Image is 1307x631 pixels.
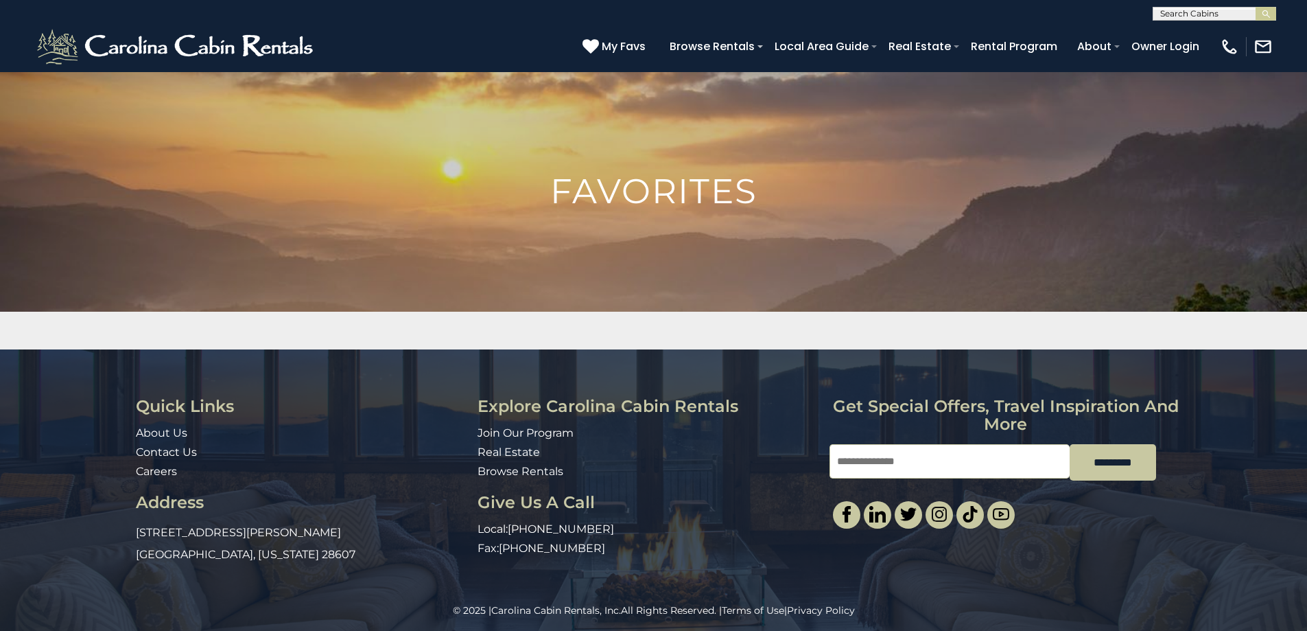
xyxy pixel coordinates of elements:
[478,541,819,557] p: Fax:
[900,506,917,523] img: twitter-single.svg
[508,523,614,536] a: [PHONE_NUMBER]
[136,522,467,566] p: [STREET_ADDRESS][PERSON_NAME] [GEOGRAPHIC_DATA], [US_STATE] 28607
[1253,37,1273,56] img: mail-regular-white.png
[962,506,978,523] img: tiktok.svg
[602,38,646,55] span: My Favs
[478,426,574,439] a: Join Our Program
[722,604,784,617] a: Terms of Use
[136,446,197,459] a: Contact Us
[869,506,886,523] img: linkedin-single.svg
[931,506,947,523] img: instagram-single.svg
[478,494,819,512] h3: Give Us A Call
[1070,34,1118,58] a: About
[478,522,819,538] p: Local:
[829,398,1181,434] h3: Get special offers, travel inspiration and more
[478,465,563,478] a: Browse Rentals
[136,494,467,512] h3: Address
[1125,34,1206,58] a: Owner Login
[499,542,605,555] a: [PHONE_NUMBER]
[34,26,319,67] img: White-1-2.png
[136,398,467,415] h3: Quick Links
[1220,37,1239,56] img: phone-regular-white.png
[136,465,177,478] a: Careers
[478,398,819,415] h3: Explore Carolina Cabin Rentals
[663,34,762,58] a: Browse Rentals
[582,38,649,56] a: My Favs
[882,34,958,58] a: Real Estate
[768,34,875,58] a: Local Area Guide
[453,604,621,617] span: © 2025 |
[787,604,855,617] a: Privacy Policy
[993,506,1009,523] img: youtube-light.svg
[838,506,855,523] img: facebook-single.svg
[136,426,187,439] a: About Us
[964,34,1064,58] a: Rental Program
[31,604,1276,617] p: All Rights Reserved. | |
[491,604,621,617] a: Carolina Cabin Rentals, Inc.
[478,446,540,459] a: Real Estate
